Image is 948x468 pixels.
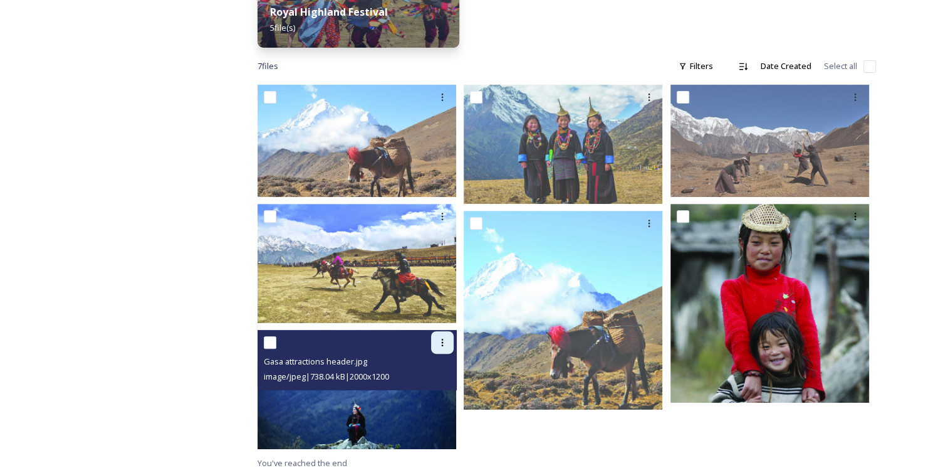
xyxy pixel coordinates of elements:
img: Gasa dzongkhag header.jpg [464,85,662,204]
img: Gasa dzongkhag teaser.jpg [258,85,456,196]
img: Gasa attractions teaser.jpg [670,85,869,196]
div: Filters [672,54,719,78]
div: Date Created [754,54,818,78]
span: Select all [824,60,857,72]
strong: Royal Highland Festival [270,5,388,19]
span: 7 file s [258,60,278,72]
img: gasa story image1.jpg [670,204,869,403]
span: image/jpeg | 738.04 kB | 2000 x 1200 [264,371,389,382]
img: gasa story image2.jpg [464,211,662,410]
span: Gasa attractions header.jpg [264,356,367,367]
img: Gasa festivals header.jpg [258,204,456,323]
span: 5 file(s) [270,22,295,33]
